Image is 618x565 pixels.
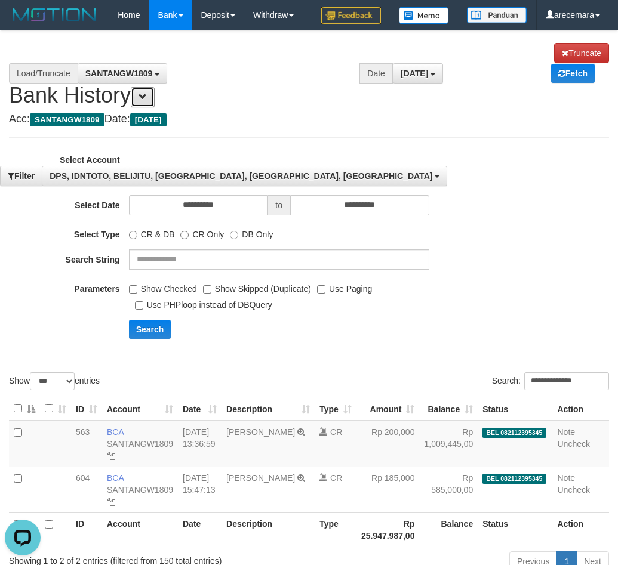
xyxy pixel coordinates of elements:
[558,473,576,483] a: Note
[492,372,609,390] label: Search:
[40,397,71,421] th: : activate to sort column ascending
[558,439,590,449] a: Uncheck
[558,485,590,495] a: Uncheck
[71,397,102,421] th: ID: activate to sort column ascending
[330,473,342,483] span: CR
[356,421,420,467] td: Rp 200,000
[5,5,41,41] button: Open LiveChat chat widget
[129,320,171,339] button: Search
[268,195,290,215] span: to
[107,439,173,449] a: SANTANGW1809
[30,372,75,390] select: Showentries
[9,63,78,84] div: Load/Truncate
[317,279,372,295] label: Use Paging
[9,43,609,107] h1: Bank History
[76,427,90,437] span: 563
[478,512,552,547] th: Status
[553,397,610,421] th: Action
[553,512,610,547] th: Action
[478,397,552,421] th: Status
[78,63,167,84] button: SANTANGW1809
[467,7,527,23] img: panduan.png
[393,63,443,84] button: [DATE]
[551,64,595,83] a: Fetch
[359,63,393,84] div: Date
[419,512,478,547] th: Balance
[130,113,167,126] span: [DATE]
[135,295,272,311] label: Use PHPloop instead of DBQuery
[102,397,178,421] th: Account: activate to sort column ascending
[85,69,153,78] span: SANTANGW1809
[9,372,100,390] label: Show entries
[129,231,137,239] input: CR & DB
[129,285,137,294] input: Show Checked
[315,397,356,421] th: Type: activate to sort column ascending
[524,372,609,390] input: Search:
[482,428,546,438] span: BEL 082112395345
[42,166,447,186] button: DPS, IDNTOTO, BELIJITU, [GEOGRAPHIC_DATA], [GEOGRAPHIC_DATA], [GEOGRAPHIC_DATA]
[554,43,609,63] a: Truncate
[419,421,478,467] td: Rp 1,009,445,00
[558,427,576,437] a: Note
[9,397,40,421] th: : activate to sort column descending
[230,224,273,240] label: DB Only
[30,113,104,126] span: SANTANGW1809
[9,113,609,125] h4: Acc: Date:
[419,467,478,512] td: Rp 585,000,00
[50,171,432,181] span: DPS, IDNTOTO, BELIJITU, [GEOGRAPHIC_DATA], [GEOGRAPHIC_DATA], [GEOGRAPHIC_DATA]
[76,473,90,483] span: 604
[203,285,211,294] input: Show Skipped (Duplicate)
[178,467,222,512] td: [DATE] 15:47:13
[180,231,189,239] input: CR Only
[356,512,420,547] th: Rp 25.947.987,00
[226,473,295,483] a: [PERSON_NAME]
[107,427,124,437] span: BCA
[222,512,315,547] th: Description
[107,473,124,483] span: BCA
[399,7,449,24] img: Button%20Memo.svg
[230,231,238,239] input: DB Only
[356,397,420,421] th: Amount: activate to sort column ascending
[482,474,546,484] span: BEL 082112395345
[419,397,478,421] th: Balance: activate to sort column ascending
[226,427,295,437] a: [PERSON_NAME]
[401,69,428,78] span: [DATE]
[178,397,222,421] th: Date: activate to sort column ascending
[330,427,342,437] span: CR
[129,224,175,240] label: CR & DB
[222,397,315,421] th: Description: activate to sort column ascending
[9,6,100,24] img: MOTION_logo.png
[129,279,197,295] label: Show Checked
[102,512,178,547] th: Account
[180,224,224,240] label: CR Only
[71,512,102,547] th: ID
[356,467,420,512] td: Rp 185,000
[107,485,173,495] a: SANTANGW1809
[321,7,381,24] img: Feedback.jpg
[203,279,311,295] label: Show Skipped (Duplicate)
[317,285,325,294] input: Use Paging
[135,301,143,310] input: Use PHPloop instead of DBQuery
[178,421,222,467] td: [DATE] 13:36:59
[107,451,115,461] a: Copy SANTANGW1809 to clipboard
[107,497,115,507] a: Copy SANTANGW1809 to clipboard
[315,512,356,547] th: Type
[178,512,222,547] th: Date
